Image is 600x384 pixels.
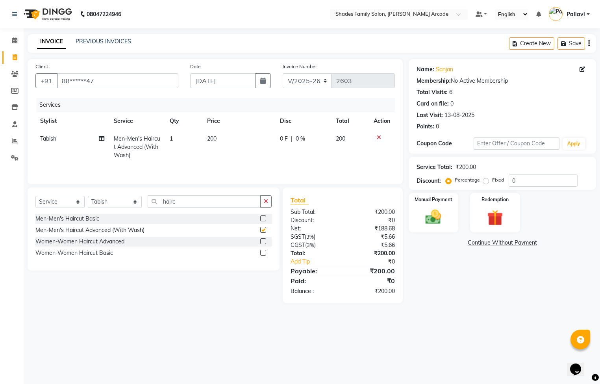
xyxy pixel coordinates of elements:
th: Action [369,112,395,130]
button: +91 [35,73,57,88]
div: ₹200.00 [343,266,400,276]
span: 0 F [280,135,288,143]
div: Paid: [285,276,343,286]
label: Fixed [492,176,504,184]
button: Create New [509,37,554,50]
div: Points: [417,122,434,131]
div: ₹200.00 [343,208,400,216]
div: ₹5.66 [343,241,400,249]
div: Net: [285,224,343,233]
div: ₹0 [352,258,401,266]
div: Services [36,98,401,112]
div: ₹0 [343,276,400,286]
th: Disc [275,112,331,130]
div: 0 [436,122,439,131]
b: 08047224946 [87,3,121,25]
div: Total Visits: [417,88,448,96]
a: INVOICE [37,35,66,49]
div: ₹188.68 [343,224,400,233]
th: Stylist [35,112,109,130]
span: Pallavi [567,10,585,19]
a: Add Tip [285,258,352,266]
span: 3% [306,234,314,240]
span: 200 [207,135,217,142]
span: Tabish [40,135,56,142]
span: 200 [336,135,345,142]
div: ₹5.66 [343,233,400,241]
th: Total [331,112,369,130]
div: ₹200.00 [343,249,400,258]
div: Balance : [285,287,343,295]
div: Women-Women Haircut Advanced [35,237,124,246]
div: Card on file: [417,100,449,108]
div: ( ) [285,241,343,249]
th: Qty [165,112,202,130]
div: Payable: [285,266,343,276]
div: Total: [285,249,343,258]
div: No Active Membership [417,77,588,85]
div: 13-08-2025 [444,111,474,119]
div: Service Total: [417,163,452,171]
button: Apply [563,138,585,150]
div: ₹0 [343,216,400,224]
div: ₹200.00 [456,163,476,171]
div: Name: [417,65,434,74]
input: Enter Offer / Coupon Code [474,137,559,150]
div: Membership: [417,77,451,85]
label: Date [190,63,201,70]
button: Save [557,37,585,50]
div: ₹200.00 [343,287,400,295]
div: ( ) [285,233,343,241]
span: CGST [291,241,305,249]
label: Client [35,63,48,70]
label: Redemption [481,196,509,203]
a: Continue Without Payment [410,239,594,247]
div: 0 [450,100,454,108]
span: 0 % [296,135,305,143]
div: Last Visit: [417,111,443,119]
span: SGST [291,233,305,240]
th: Price [202,112,276,130]
div: 6 [449,88,452,96]
div: Discount: [417,177,441,185]
th: Service [109,112,165,130]
span: Men-Men's Haircut Advanced (With Wash) [114,135,160,159]
img: _cash.svg [420,208,446,226]
a: Sanjan [436,65,453,74]
div: Men-Men's Haircut Advanced (With Wash) [35,226,144,234]
label: Manual Payment [415,196,452,203]
iframe: chat widget [567,352,592,376]
span: 3% [307,242,314,248]
div: Men-Men's Haircut Basic [35,215,99,223]
img: logo [20,3,74,25]
a: PREVIOUS INVOICES [76,38,131,45]
img: Pallavi [549,7,563,21]
div: Women-Women Haircut Basic [35,249,113,257]
span: | [291,135,293,143]
span: Total [291,196,309,204]
div: Coupon Code [417,139,474,148]
input: Search or Scan [148,195,261,208]
label: Percentage [455,176,480,184]
div: Sub Total: [285,208,343,216]
input: Search by Name/Mobile/Email/Code [57,73,178,88]
span: 1 [170,135,173,142]
div: Discount: [285,216,343,224]
img: _gift.svg [482,208,508,228]
label: Invoice Number [283,63,317,70]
